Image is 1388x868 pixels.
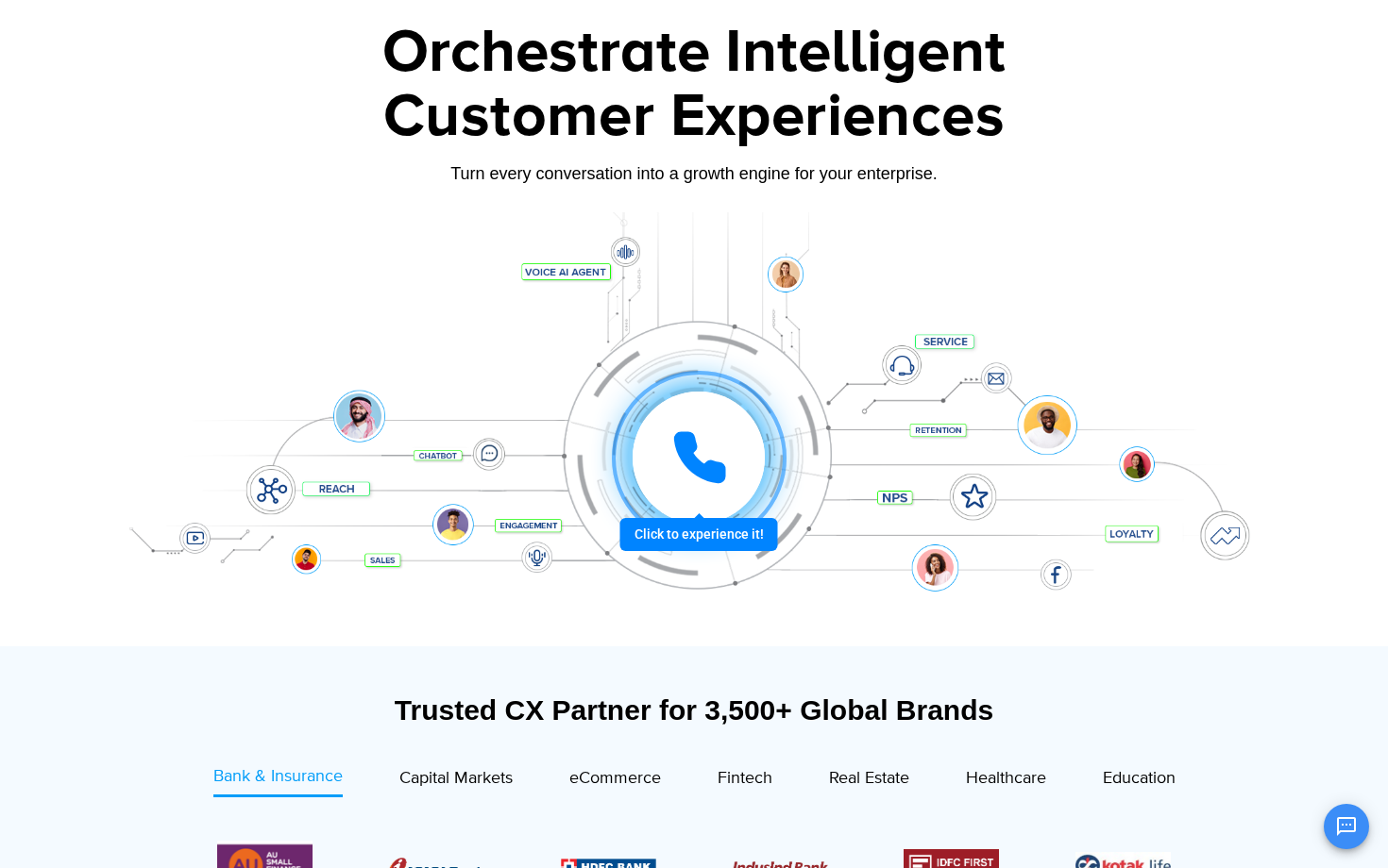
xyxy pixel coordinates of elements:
a: eCommerce [569,764,661,797]
div: Trusted CX Partner for 3,500+ Global Brands [113,693,1275,726]
span: Real Estate [829,768,909,789]
div: Orchestrate Intelligent [104,23,1284,83]
a: Healthcare [966,764,1046,797]
a: Bank & Insurance [213,764,343,797]
span: Education [1103,768,1176,789]
a: Real Estate [829,764,909,797]
span: Fintech [718,768,772,789]
span: Bank & Insurance [213,766,343,787]
div: Customer Experiences [104,72,1284,162]
a: Education [1103,764,1176,797]
div: Turn every conversation into a growth engine for your enterprise. [104,163,1284,184]
a: Fintech [718,764,772,797]
span: Capital Markets [399,768,513,789]
span: Healthcare [966,768,1046,789]
button: Open chat [1324,804,1369,849]
span: eCommerce [569,768,661,789]
a: Capital Markets [399,764,513,797]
